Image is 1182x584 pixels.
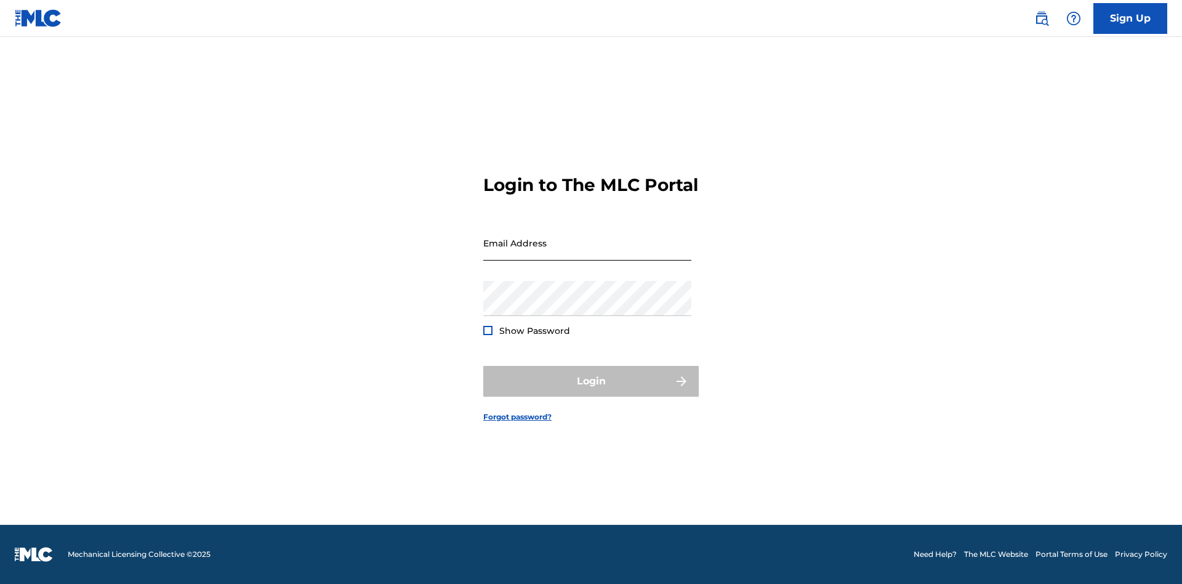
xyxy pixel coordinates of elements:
a: Privacy Policy [1115,549,1167,560]
img: help [1066,11,1081,26]
h3: Login to The MLC Portal [483,174,698,196]
span: Show Password [499,325,570,336]
a: Forgot password? [483,412,552,423]
a: Sign Up [1093,3,1167,34]
iframe: Chat Widget [1120,525,1182,584]
span: Mechanical Licensing Collective © 2025 [68,549,211,560]
div: Help [1061,6,1086,31]
a: The MLC Website [964,549,1028,560]
a: Portal Terms of Use [1035,549,1108,560]
a: Public Search [1029,6,1054,31]
a: Need Help? [914,549,957,560]
img: search [1034,11,1049,26]
img: logo [15,547,53,562]
img: MLC Logo [15,9,62,27]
